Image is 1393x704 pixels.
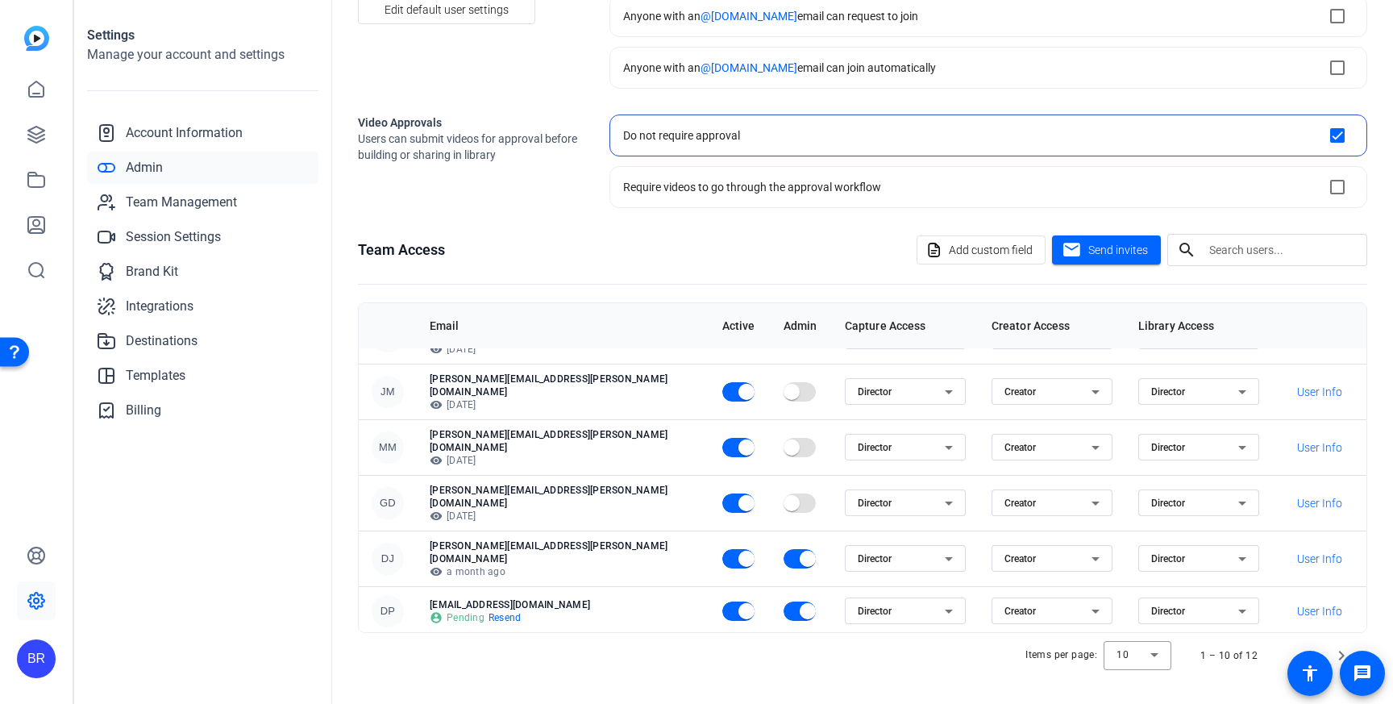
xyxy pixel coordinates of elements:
p: [PERSON_NAME][EMAIL_ADDRESS][PERSON_NAME][DOMAIN_NAME] [430,539,696,565]
button: User Info [1285,322,1353,351]
h2: Video Approvals [358,115,584,131]
div: GD [372,487,404,519]
p: [DATE] [430,398,696,411]
th: Capture Access [832,303,979,348]
th: Creator Access [979,303,1125,348]
th: Admin [771,303,832,348]
span: Send invites [1088,242,1148,259]
span: @[DOMAIN_NAME] [701,10,797,23]
span: Account Information [126,123,243,143]
img: blue-gradient.svg [24,26,49,51]
span: @[DOMAIN_NAME] [701,61,797,74]
button: User Info [1285,377,1353,406]
button: User Info [1285,489,1353,518]
h2: Manage your account and settings [87,45,318,65]
div: MM [372,431,404,464]
span: Users can submit videos for approval before building or sharing in library [358,131,584,163]
input: Search users... [1209,240,1354,260]
span: Brand Kit [126,262,178,281]
span: Director [858,498,892,509]
span: User Info [1297,603,1342,619]
span: Director [858,606,892,617]
span: Director [1151,498,1185,509]
th: Library Access [1125,303,1272,348]
mat-icon: search [1167,240,1206,260]
span: Team Management [126,193,237,212]
span: Director [1151,442,1185,453]
span: Integrations [126,297,193,316]
a: Admin [87,152,318,184]
span: Resend [489,611,522,624]
span: Destinations [126,331,198,351]
span: User Info [1297,439,1342,456]
span: User Info [1297,551,1342,567]
span: Creator [1004,553,1036,564]
a: Destinations [87,325,318,357]
span: Session Settings [126,227,221,247]
div: Require videos to go through the approval workflow [623,179,881,195]
a: Account Information [87,117,318,149]
span: Pending [447,611,484,624]
p: [PERSON_NAME][EMAIL_ADDRESS][PERSON_NAME][DOMAIN_NAME] [430,428,696,454]
span: Creator [1004,606,1036,617]
span: Creator [1004,386,1036,398]
span: Director [858,386,892,398]
mat-icon: visibility [430,510,443,523]
span: Director [1151,386,1185,398]
mat-icon: mail [1062,240,1082,260]
div: DJ [372,543,404,575]
span: Director [858,442,892,453]
div: JM [372,376,404,408]
div: 1 – 10 of 12 [1200,648,1258,664]
mat-icon: accessibility [1300,664,1320,683]
div: Items per page: [1025,647,1097,663]
a: Brand Kit [87,256,318,288]
h1: Settings [87,26,318,45]
mat-icon: account_circle [430,611,443,624]
button: User Info [1285,433,1353,462]
span: Templates [126,366,185,385]
span: Creator [1004,498,1036,509]
p: a month ago [430,565,696,578]
div: BR [17,639,56,678]
h1: Team Access [358,239,445,261]
a: Session Settings [87,221,318,253]
button: User Info [1285,597,1353,626]
button: Previous page [1283,636,1322,675]
button: User Info [1285,544,1353,573]
button: Send invites [1052,235,1161,265]
mat-icon: visibility [430,343,443,356]
div: Do not require approval [623,127,740,144]
button: Add custom field [917,235,1046,265]
span: Director [1151,553,1185,564]
span: User Info [1297,384,1342,400]
span: Creator [1004,442,1036,453]
p: [DATE] [430,454,696,467]
span: Director [858,553,892,564]
mat-icon: visibility [430,565,443,578]
span: Billing [126,401,161,420]
div: Anyone with an email can request to join [623,8,918,24]
span: Admin [126,158,163,177]
p: [PERSON_NAME][EMAIL_ADDRESS][PERSON_NAME][DOMAIN_NAME] [430,373,696,398]
div: Anyone with an email can join automatically [623,60,936,76]
th: Active [709,303,771,348]
p: [DATE] [430,343,696,356]
div: DP [372,595,404,627]
mat-icon: visibility [430,398,443,411]
button: Next page [1322,636,1361,675]
mat-icon: message [1353,664,1372,683]
a: Templates [87,360,318,392]
a: Billing [87,394,318,427]
a: Team Management [87,186,318,219]
a: Integrations [87,290,318,323]
p: [EMAIL_ADDRESS][DOMAIN_NAME] [430,598,696,611]
p: [DATE] [430,510,696,523]
span: User Info [1297,495,1342,511]
th: Email [417,303,709,348]
span: Director [1151,606,1185,617]
mat-icon: visibility [430,454,443,467]
span: Add custom field [949,235,1033,265]
p: [PERSON_NAME][EMAIL_ADDRESS][PERSON_NAME][DOMAIN_NAME] [430,484,696,510]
